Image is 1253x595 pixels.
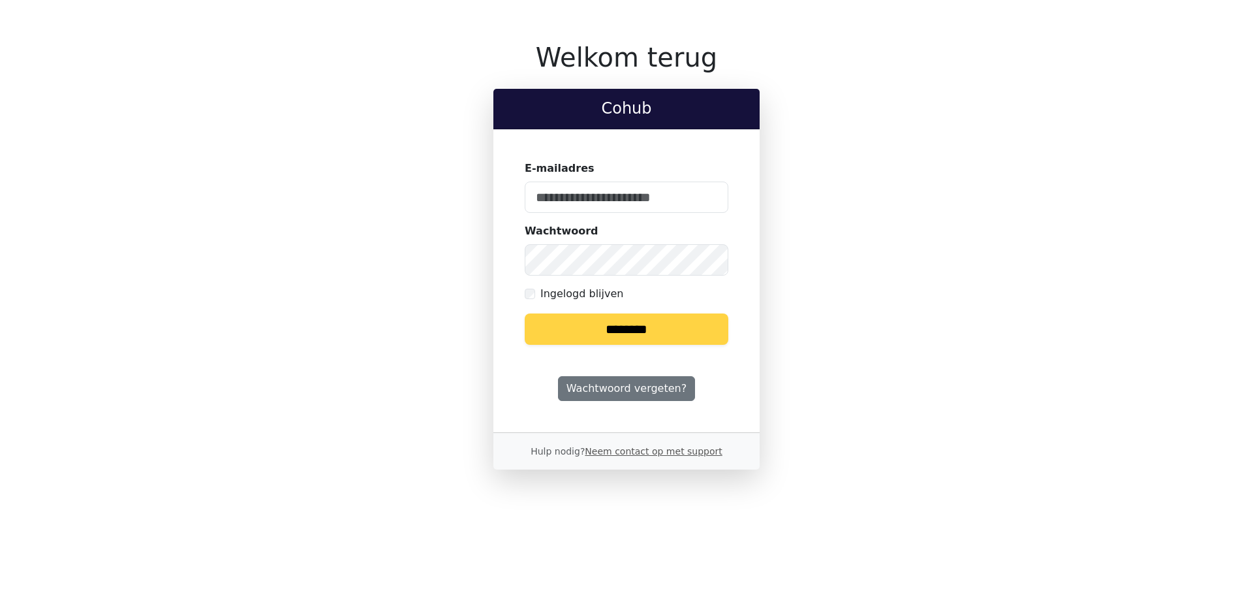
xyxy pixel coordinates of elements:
small: Hulp nodig? [531,446,722,457]
label: E-mailadres [525,161,595,176]
label: Wachtwoord [525,223,598,239]
a: Neem contact op met support [585,446,722,457]
h1: Welkom terug [493,42,760,73]
label: Ingelogd blijven [540,286,623,302]
h2: Cohub [504,99,749,118]
a: Wachtwoord vergeten? [558,376,695,401]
